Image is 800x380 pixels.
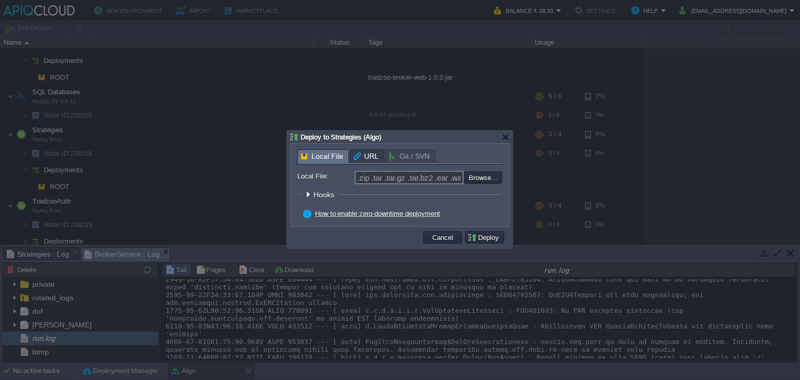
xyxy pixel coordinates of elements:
[314,191,337,199] span: Hooks
[467,233,502,242] button: Deploy
[354,150,379,162] span: URL
[301,133,381,141] span: Deploy to Strategies (Algo)
[389,150,430,162] span: Git / SVN
[301,150,343,163] span: Local File
[429,233,456,242] button: Cancel
[315,210,440,218] a: How to enable zero-downtime deployment
[297,171,354,182] label: Local File:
